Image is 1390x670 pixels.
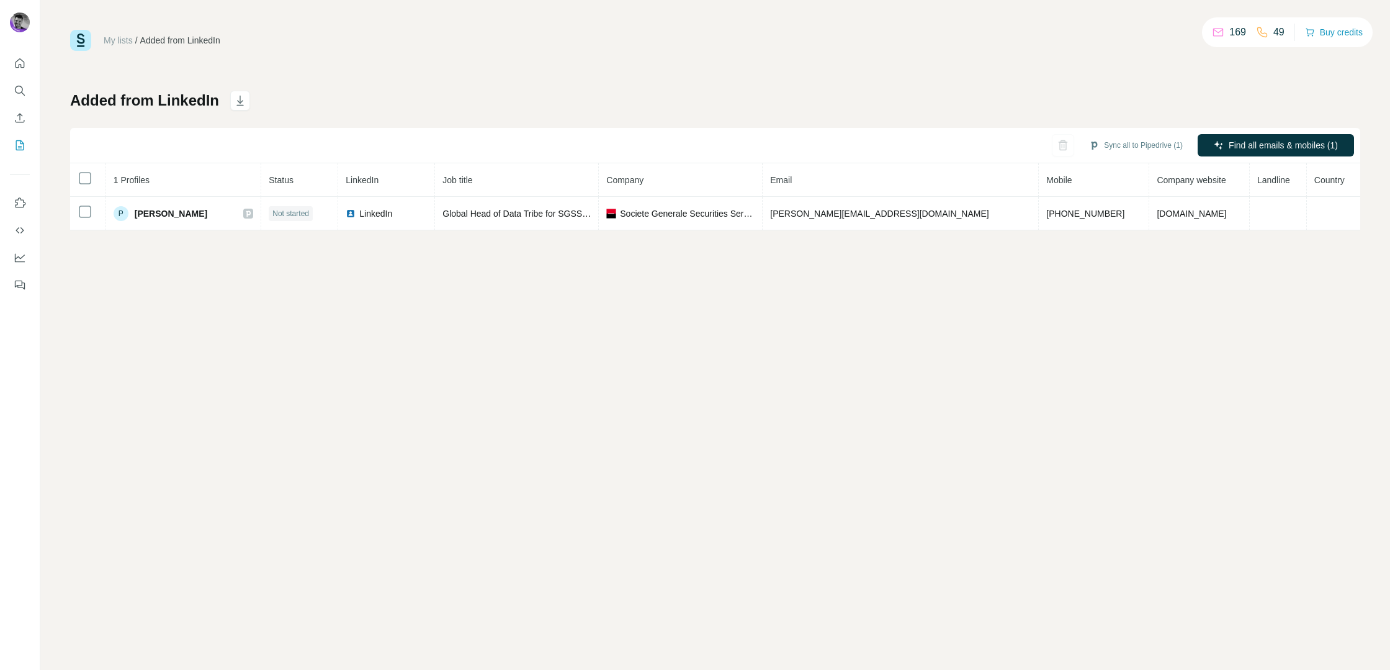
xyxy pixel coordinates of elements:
[1046,175,1072,185] span: Mobile
[114,175,150,185] span: 1 Profiles
[10,12,30,32] img: Avatar
[70,30,91,51] img: Surfe Logo
[770,175,792,185] span: Email
[1157,175,1226,185] span: Company website
[1046,209,1124,219] span: [PHONE_NUMBER]
[10,52,30,75] button: Quick start
[10,274,30,296] button: Feedback
[1080,136,1191,155] button: Sync all to Pipedrive (1)
[1257,175,1290,185] span: Landline
[104,35,133,45] a: My lists
[272,208,309,219] span: Not started
[606,175,643,185] span: Company
[442,175,472,185] span: Job title
[269,175,294,185] span: Status
[10,134,30,156] button: My lists
[346,175,379,185] span: LinkedIn
[70,91,219,111] h1: Added from LinkedIn
[1273,25,1285,40] p: 49
[135,34,138,47] li: /
[140,34,220,47] div: Added from LinkedIn
[442,209,812,219] span: Global Head of Data Tribe for SGSS transformation & Technology Delivery (IT division Manager)
[1229,139,1338,152] span: Find all emails & mobiles (1)
[10,79,30,102] button: Search
[346,209,356,219] img: LinkedIn logo
[10,219,30,242] button: Use Surfe API
[620,207,755,220] span: Societe Generale Securities Services - SGSS
[10,107,30,129] button: Enrich CSV
[1198,134,1354,156] button: Find all emails & mobiles (1)
[114,206,128,221] div: P
[770,209,989,219] span: [PERSON_NAME][EMAIL_ADDRESS][DOMAIN_NAME]
[1305,24,1363,41] button: Buy credits
[135,207,207,220] span: [PERSON_NAME]
[1229,25,1246,40] p: 169
[359,207,392,220] span: LinkedIn
[10,247,30,269] button: Dashboard
[10,192,30,214] button: Use Surfe on LinkedIn
[606,209,616,219] img: company-logo
[1157,209,1226,219] span: [DOMAIN_NAME]
[1314,175,1345,185] span: Country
